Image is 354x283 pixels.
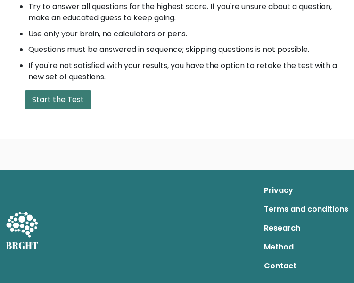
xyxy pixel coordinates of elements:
a: Contact [264,257,348,275]
li: Use only your brain, no calculators or pens. [28,28,341,40]
button: Start the Test [25,90,91,109]
li: Try to answer all questions for the highest score. If you're unsure about a question, make an edu... [28,1,341,24]
a: Terms and conditions [264,200,348,219]
a: Privacy [264,181,348,200]
a: Research [264,219,348,238]
li: If you're not satisfied with your results, you have the option to retake the test with a new set ... [28,60,341,83]
li: Questions must be answered in sequence; skipping questions is not possible. [28,44,341,55]
a: Method [264,238,348,257]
